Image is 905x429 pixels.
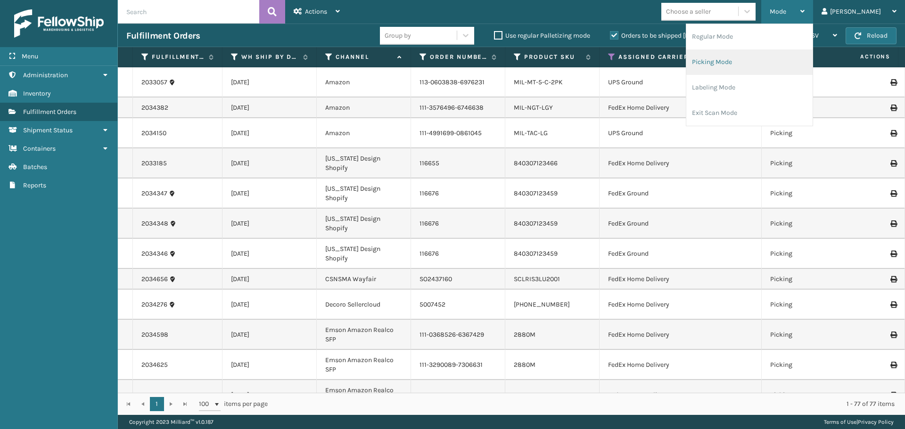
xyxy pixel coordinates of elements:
[600,178,762,209] td: FedEx Ground
[222,380,317,410] td: [DATE]
[762,239,856,269] td: Picking
[618,53,743,61] label: Assigned Carrier Service
[141,129,166,138] a: 2034150
[222,269,317,290] td: [DATE]
[222,209,317,239] td: [DATE]
[411,148,505,178] td: 116655
[23,181,46,189] span: Reports
[600,350,762,380] td: FedEx Home Delivery
[317,97,411,118] td: Amazon
[141,78,167,87] a: 2033057
[222,178,317,209] td: [DATE]
[317,209,411,239] td: [US_STATE] Design Shopify
[890,220,896,227] i: Print Label
[514,250,558,258] a: 840307123459
[610,32,701,40] label: Orders to be shipped [DATE]
[411,178,505,209] td: 116676
[762,290,856,320] td: Picking
[686,100,813,126] li: Exit Scan Mode
[846,27,897,44] button: Reload
[762,320,856,350] td: Picking
[890,362,896,368] i: Print Label
[890,79,896,86] i: Print Label
[831,49,896,65] span: Actions
[666,7,711,16] div: Choose a seller
[222,67,317,97] td: [DATE]
[686,49,813,75] li: Picking Mode
[23,163,47,171] span: Batches
[494,32,590,40] label: Use regular Palletizing mode
[241,53,298,61] label: WH Ship By Date
[317,148,411,178] td: [US_STATE] Design Shopify
[890,392,896,398] i: Print Label
[600,67,762,97] td: UPS Ground
[141,189,167,198] a: 2034347
[141,219,168,228] a: 2034348
[317,320,411,350] td: Emson Amazon Realco SFP
[126,30,200,41] h3: Fulfillment Orders
[770,8,786,16] span: Mode
[762,118,856,148] td: Picking
[14,9,104,38] img: logo
[600,320,762,350] td: FedEx Home Delivery
[514,129,548,137] a: MIL-TAC-LG
[141,275,168,284] a: 2034656
[890,130,896,137] i: Print Label
[600,380,762,410] td: FedEx Home Delivery
[23,89,51,97] span: Inventory
[524,53,581,61] label: Product SKU
[411,67,505,97] td: 113-0603838-6976231
[129,415,214,429] p: Copyright 2023 Milliard™ v 1.0.187
[317,290,411,320] td: Decoro Sellercloud
[600,148,762,178] td: FedEx Home Delivery
[141,249,168,259] a: 2034346
[222,239,317,269] td: [DATE]
[411,97,505,118] td: 111-3576496-6746638
[222,148,317,178] td: [DATE]
[890,251,896,257] i: Print Label
[317,178,411,209] td: [US_STATE] Design Shopify
[222,118,317,148] td: [DATE]
[762,178,856,209] td: Picking
[152,53,204,61] label: Fulfillment Order Id
[600,269,762,290] td: FedEx Home Delivery
[141,330,168,340] a: 2034598
[762,269,856,290] td: Picking
[150,397,164,411] a: 1
[141,159,167,168] a: 2033185
[199,399,213,409] span: 100
[199,397,268,411] span: items per page
[317,269,411,290] td: CSNSMA Wayfair
[600,97,762,118] td: FedEx Home Delivery
[317,118,411,148] td: Amazon
[23,71,68,79] span: Administration
[222,290,317,320] td: [DATE]
[514,275,560,283] a: SCLRIS3LU2001
[514,78,563,86] a: MIL-MT-5-C-2PK
[411,209,505,239] td: 116676
[23,126,73,134] span: Shipment Status
[317,350,411,380] td: Emson Amazon Realco SFP
[890,105,896,111] i: Print Label
[411,380,505,410] td: 111-3935325-6286643
[411,290,505,320] td: 5007452
[890,276,896,283] i: Print Label
[23,108,76,116] span: Fulfillment Orders
[858,419,894,425] a: Privacy Policy
[600,239,762,269] td: FedEx Ground
[514,361,535,369] a: 2880M
[385,31,411,40] div: Group by
[600,209,762,239] td: FedEx Ground
[141,390,168,400] a: 2034240
[317,67,411,97] td: Amazon
[411,320,505,350] td: 111-0368526-6367429
[762,350,856,380] td: Picking
[411,350,505,380] td: 111-3290089-7306631
[305,8,327,16] span: Actions
[890,332,896,338] i: Print Label
[890,301,896,308] i: Print Label
[141,103,168,113] a: 2034382
[222,320,317,350] td: [DATE]
[514,159,558,167] a: 840307123466
[411,239,505,269] td: 116676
